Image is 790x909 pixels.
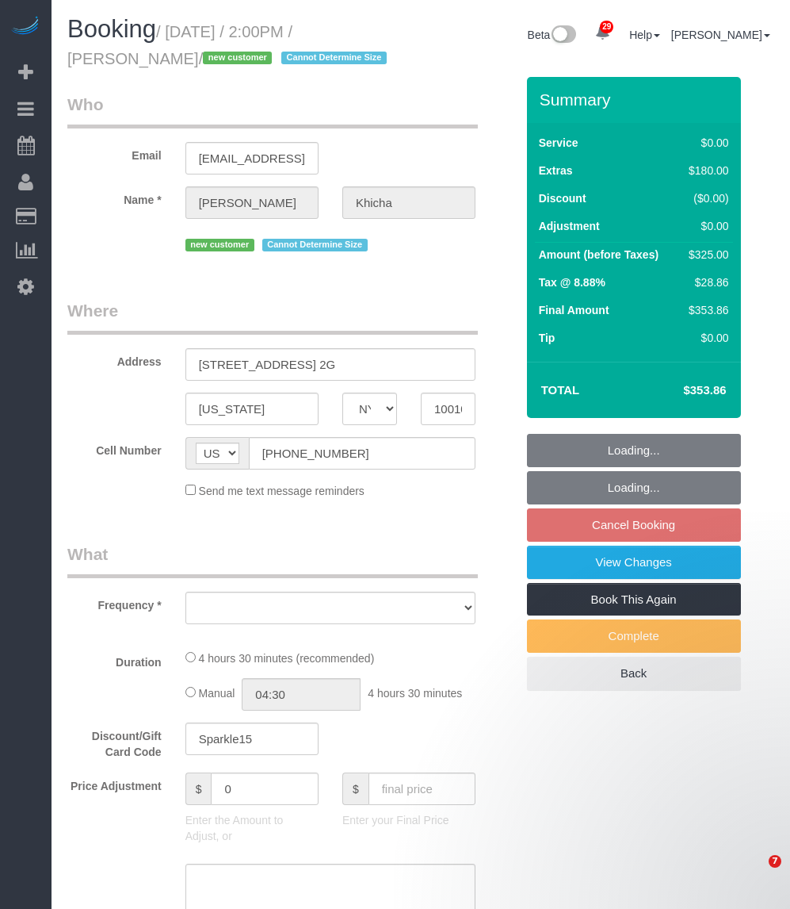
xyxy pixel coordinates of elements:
[281,52,387,64] span: Cannot Determine Size
[67,93,478,128] legend: Who
[262,239,368,251] span: Cannot Determine Size
[55,186,174,208] label: Name *
[539,163,573,178] label: Extras
[682,247,728,263] div: $325.00
[540,90,733,109] h3: Summary
[55,649,174,670] label: Duration
[528,29,577,41] a: Beta
[539,190,586,206] label: Discount
[67,543,478,578] legend: What
[600,21,613,33] span: 29
[185,142,319,175] input: Email
[185,393,319,425] input: City
[539,330,555,346] label: Tip
[342,812,475,828] p: Enter your Final Price
[527,583,741,616] a: Book This Again
[199,485,364,497] span: Send me text message reminders
[249,437,475,470] input: Cell Number
[421,393,475,425] input: Zip Code
[199,652,375,665] span: 4 hours 30 minutes (recommended)
[10,16,41,38] img: Automaid Logo
[55,142,174,163] label: Email
[55,348,174,370] label: Address
[185,812,319,844] p: Enter the Amount to Adjust, or
[550,25,576,46] img: New interface
[527,657,741,690] a: Back
[682,218,728,234] div: $0.00
[682,330,728,346] div: $0.00
[541,383,580,397] strong: Total
[736,855,774,893] iframe: Intercom live chat
[67,15,156,43] span: Booking
[368,773,475,805] input: final price
[682,190,728,206] div: ($0.00)
[769,855,781,868] span: 7
[342,186,475,219] input: Last Name
[199,50,391,67] span: /
[185,239,254,251] span: new customer
[55,723,174,760] label: Discount/Gift Card Code
[55,437,174,458] label: Cell Number
[67,299,478,335] legend: Where
[682,274,728,290] div: $28.86
[67,23,391,67] small: / [DATE] / 2:00PM / [PERSON_NAME]
[342,773,368,805] span: $
[671,29,770,41] a: [PERSON_NAME]
[55,592,174,613] label: Frequency *
[682,163,728,178] div: $180.00
[539,274,605,290] label: Tax @ 8.88%
[635,384,726,397] h4: $353.86
[682,302,728,318] div: $353.86
[368,687,462,700] span: 4 hours 30 minutes
[527,546,741,579] a: View Changes
[539,247,658,263] label: Amount (before Taxes)
[682,135,728,151] div: $0.00
[185,773,212,805] span: $
[539,302,609,318] label: Final Amount
[539,218,600,234] label: Adjustment
[55,773,174,794] label: Price Adjustment
[539,135,578,151] label: Service
[185,186,319,219] input: First Name
[629,29,660,41] a: Help
[587,16,618,51] a: 29
[199,687,235,700] span: Manual
[203,52,272,64] span: new customer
